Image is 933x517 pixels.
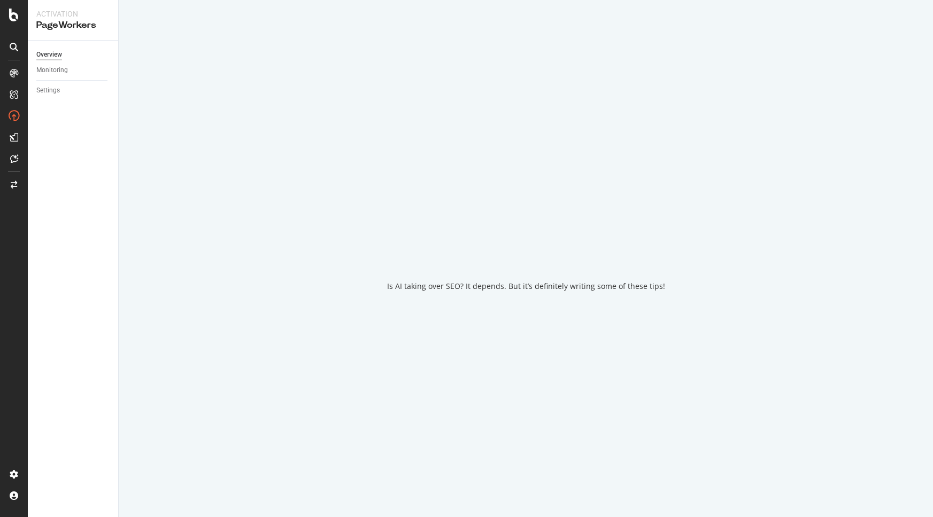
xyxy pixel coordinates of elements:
[36,19,110,32] div: PageWorkers
[488,225,565,264] div: animation
[387,281,665,292] div: Is AI taking over SEO? It depends. But it’s definitely writing some of these tips!
[36,65,68,76] div: Monitoring
[36,85,111,96] a: Settings
[36,49,62,60] div: Overview
[36,65,111,76] a: Monitoring
[36,85,60,96] div: Settings
[36,9,110,19] div: Activation
[36,49,111,60] a: Overview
